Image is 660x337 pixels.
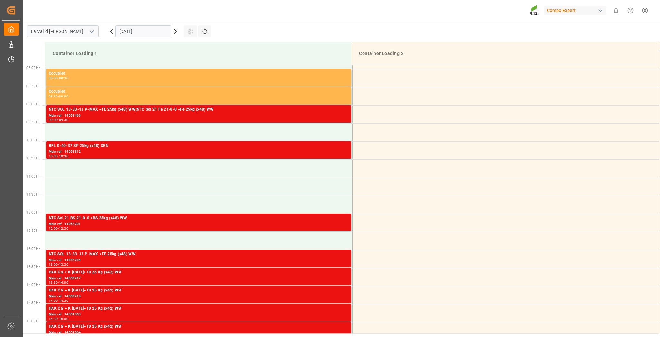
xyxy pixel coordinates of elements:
div: 13:00 [49,263,58,266]
div: 08:30 [49,95,58,98]
div: - [58,317,59,320]
div: - [58,281,59,284]
span: 14:00 Hr [26,283,40,287]
div: 09:00 [59,95,68,98]
div: Main ref : 14050917 [49,276,349,281]
span: 11:00 Hr [26,175,40,178]
div: 12:00 [49,227,58,230]
div: - [58,155,59,158]
span: 13:30 Hr [26,265,40,269]
div: - [58,299,59,302]
div: Main ref : 14052201 [49,221,349,227]
div: 14:30 [49,317,58,320]
div: HAK Cal + K [DATE]+10 25 Kg (x42) WW [49,287,349,294]
div: Main ref : 14050918 [49,294,349,299]
div: 13:30 [49,281,58,284]
div: - [58,77,59,80]
button: show 0 new notifications [609,3,623,18]
div: NTC SOL 13-33-13 P-MAX +TE 25kg (x48) WW [49,251,349,258]
div: 14:30 [59,299,68,302]
div: Main ref : 14051064 [49,330,349,335]
div: NTC SOL 13-33-13 P-MAX +TE 25kg (x48) WW;NTC Sol 21 Fe 21-0-0 +Fe 25kg (x48) WW [49,107,349,113]
div: 14:00 [49,299,58,302]
div: - [58,118,59,121]
div: - [58,227,59,230]
div: - [58,95,59,98]
span: 12:30 Hr [26,229,40,232]
div: 09:30 [59,118,68,121]
span: 14:30 Hr [26,301,40,305]
span: 09:30 Hr [26,120,40,124]
div: Container Loading 1 [50,47,346,59]
div: Occupied [49,88,349,95]
span: 10:00 Hr [26,138,40,142]
button: Compo Expert [544,4,609,16]
input: DD.MM.YYYY [115,25,171,37]
div: BFL 0-40-37 SP 25kg (x48) GEN [49,143,349,149]
button: open menu [87,26,96,36]
span: 13:00 Hr [26,247,40,250]
span: 08:00 Hr [26,66,40,70]
div: 08:00 [49,77,58,80]
div: HAK Cal + K [DATE]+10 25 Kg (x42) WW [49,323,349,330]
div: HAK Cal + K [DATE]+10 25 Kg (x42) WW [49,269,349,276]
span: 15:00 Hr [26,319,40,323]
div: 14:00 [59,281,68,284]
div: 08:30 [59,77,68,80]
img: Screenshot%202023-09-29%20at%2010.02.21.png_1712312052.png [529,5,540,16]
div: Main ref : 14051063 [49,312,349,317]
div: 13:30 [59,263,68,266]
div: - [58,263,59,266]
div: Compo Expert [544,6,606,15]
div: 09:00 [49,118,58,121]
span: 11:30 Hr [26,193,40,196]
input: Type to search/select [27,25,99,37]
span: 12:00 Hr [26,211,40,214]
button: Help Center [623,3,638,18]
div: HAK Cal + K [DATE]+10 25 Kg (x42) WW [49,305,349,312]
div: Occupied [49,70,349,77]
div: 12:30 [59,227,68,230]
span: 08:30 Hr [26,84,40,88]
div: Main ref : 14051812 [49,149,349,155]
div: Main ref : 14052204 [49,258,349,263]
div: Main ref : 14051469 [49,113,349,118]
div: 10:30 [59,155,68,158]
span: 09:00 Hr [26,102,40,106]
div: 15:00 [59,317,68,320]
div: NTC Sol 21 BS 21-0-0 +BS 25kg (x48) WW [49,215,349,221]
span: 10:30 Hr [26,157,40,160]
div: 10:00 [49,155,58,158]
div: Container Loading 2 [356,47,652,59]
